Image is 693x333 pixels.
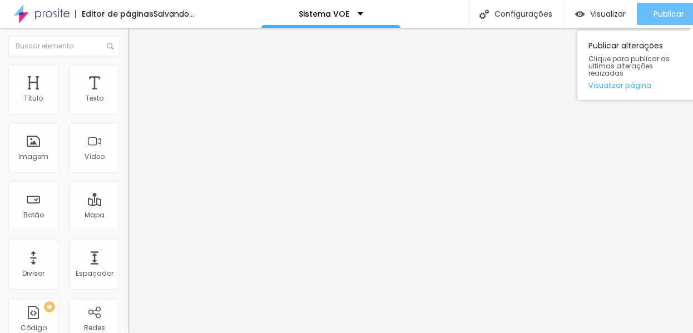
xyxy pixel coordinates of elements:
[8,36,120,56] input: Buscar elemento
[575,9,585,19] img: view-1.svg
[107,43,113,49] img: Icone
[86,95,103,102] div: Texto
[564,3,637,25] button: Visualizar
[76,270,113,277] div: Espaçador
[479,9,489,19] img: Icone
[154,10,194,18] div: Salvando...
[24,95,43,102] div: Título
[85,153,105,161] div: Vídeo
[18,153,48,161] div: Imagem
[588,82,689,89] a: Visualizar página
[22,270,44,277] div: Divisor
[85,211,105,219] div: Mapa
[588,55,689,77] span: Clique para publicar as ultimas alterações reaizadas
[23,211,44,219] div: Botão
[590,9,626,18] span: Visualizar
[75,10,154,18] div: Editor de páginas
[654,9,684,18] span: Publicar
[299,10,349,18] p: Sistema VOE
